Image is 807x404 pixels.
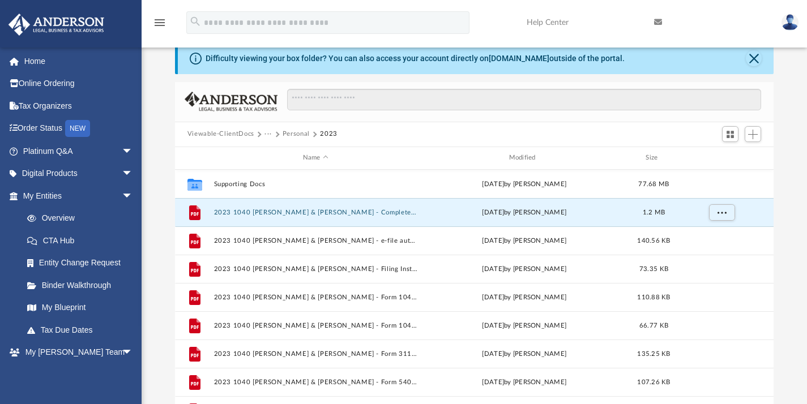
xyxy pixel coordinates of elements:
div: Difficulty viewing your box folder? You can also access your account directly on outside of the p... [206,53,625,65]
span: 135.25 KB [637,350,670,356]
div: Name [213,153,417,163]
span: arrow_drop_down [122,341,144,364]
a: My Entitiesarrow_drop_down [8,184,150,207]
div: [DATE] by [PERSON_NAME] [422,320,626,330]
a: Entity Change Request [16,252,150,274]
span: 110.88 KB [637,294,670,300]
a: [DOMAIN_NAME] [489,54,549,63]
button: 2023 1040 [PERSON_NAME] & [PERSON_NAME] - Form 3115 Application for Change in Accounting Method.pdf [214,350,417,357]
a: Binder Walkthrough [16,274,150,296]
span: 107.26 KB [637,379,670,385]
button: Close [746,50,762,66]
span: 73.35 KB [639,265,668,272]
span: arrow_drop_down [122,184,144,208]
a: Digital Productsarrow_drop_down [8,162,150,185]
div: [DATE] by [PERSON_NAME] [422,264,626,274]
i: search [189,15,202,28]
button: Switch to Grid View [722,126,739,142]
span: arrow_drop_down [122,162,144,186]
div: Size [631,153,676,163]
button: 2023 1040 [PERSON_NAME] & [PERSON_NAME] - Form 1040-V Payment Voucher.pdf [214,321,417,329]
div: [DATE] by [PERSON_NAME] [422,207,626,217]
a: My [PERSON_NAME] Teamarrow_drop_down [8,341,144,364]
button: 2023 [320,129,338,139]
div: [DATE] by [PERSON_NAME] [422,235,626,246]
a: Home [8,50,150,72]
a: Tax Organizers [8,94,150,117]
div: [DATE] by [PERSON_NAME] [422,349,626,359]
button: 2023 1040 [PERSON_NAME] & [PERSON_NAME] - Completed Copy.pdf [214,208,417,216]
button: 2023 1040 [PERSON_NAME] & [PERSON_NAME] - Form 540-ES Estimated Tax Voucher.pdf [214,378,417,385]
a: menu [153,22,166,29]
button: Add [745,126,762,142]
span: 77.68 MB [638,180,669,187]
div: [DATE] by [PERSON_NAME] [422,179,626,189]
img: Anderson Advisors Platinum Portal [5,14,108,36]
a: Overview [16,207,150,230]
button: More options [708,204,735,221]
span: 1.2 MB [642,209,665,215]
img: User Pic [782,14,799,31]
a: My Blueprint [16,296,144,319]
a: Order StatusNEW [8,117,150,140]
a: CTA Hub [16,229,150,252]
div: [DATE] by [PERSON_NAME] [422,292,626,302]
a: My [PERSON_NAME] Team [16,363,139,399]
button: Supporting Docs [214,180,417,187]
span: arrow_drop_down [122,140,144,163]
a: Platinum Q&Aarrow_drop_down [8,140,150,162]
input: Search files and folders [287,89,761,110]
div: id [681,153,761,163]
button: ··· [264,129,272,139]
span: 66.77 KB [639,322,668,328]
span: 140.56 KB [637,237,670,243]
div: [DATE] by [PERSON_NAME] [422,377,626,387]
i: menu [153,16,166,29]
div: Modified [422,153,626,163]
button: Personal [283,129,310,139]
a: Online Ordering [8,72,150,95]
div: id [180,153,208,163]
button: 2023 1040 [PERSON_NAME] & [PERSON_NAME] - e-file authorization - please sign.pdf [214,237,417,244]
button: 2023 1040 [PERSON_NAME] & [PERSON_NAME] - Form 1040-ES Estimated Tax Voucher.pdf [214,293,417,300]
button: Viewable-ClientDocs [187,129,254,139]
a: Tax Due Dates [16,319,150,341]
div: NEW [65,120,90,137]
button: 2023 1040 [PERSON_NAME] & [PERSON_NAME] - Filing Instructions.pdf [214,265,417,272]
